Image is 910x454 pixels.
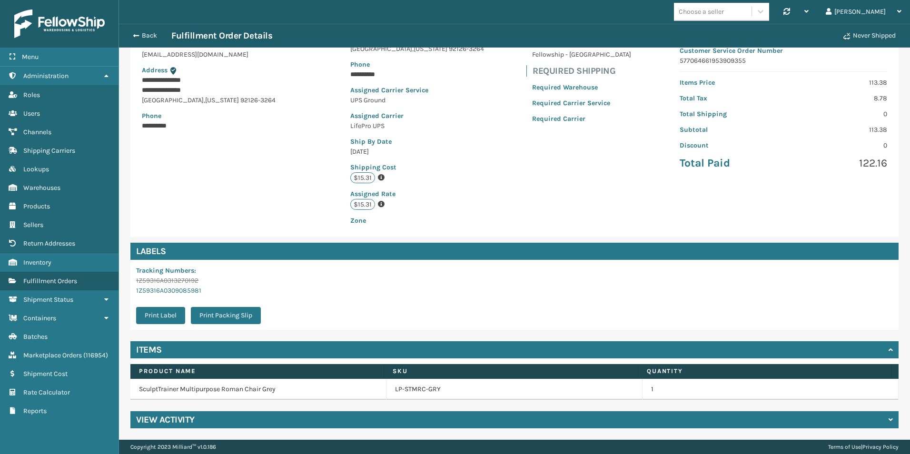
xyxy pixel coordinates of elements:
[23,109,40,118] span: Users
[350,111,484,121] p: Assigned Carrier
[350,147,484,157] p: [DATE]
[350,85,484,95] p: Assigned Carrier Service
[532,49,631,59] p: Fellowship - [GEOGRAPHIC_DATA]
[23,147,75,155] span: Shipping Carriers
[350,189,484,199] p: Assigned Rate
[136,276,267,286] p: 1Z59316A0313270192
[136,307,185,324] button: Print Label
[23,91,40,99] span: Roles
[532,98,631,108] p: Required Carrier Service
[130,379,386,400] td: SculptTrainer Multipurpose Roman Chair Grey
[350,216,484,226] p: Zone
[23,407,47,415] span: Reports
[532,82,631,92] p: Required Warehouse
[83,351,108,359] span: ( 116954 )
[142,111,302,121] p: Phone
[23,202,50,210] span: Products
[789,109,887,119] p: 0
[136,344,162,355] h4: Items
[23,258,51,266] span: Inventory
[128,31,171,40] button: Back
[412,45,414,53] span: ,
[23,388,70,396] span: Rate Calculator
[139,367,375,375] label: Product Name
[643,379,899,400] td: 1
[393,367,629,375] label: SKU
[350,121,484,131] p: LifePro UPS
[828,440,899,454] div: |
[350,95,484,105] p: UPS Ground
[862,444,899,450] a: Privacy Policy
[22,53,39,61] span: Menu
[23,184,60,192] span: Warehouses
[191,307,261,324] button: Print Packing Slip
[14,10,105,38] img: logo
[789,140,887,150] p: 0
[205,96,239,104] span: [US_STATE]
[533,65,637,77] h4: Required Shipping
[171,30,272,41] h3: Fulfillment Order Details
[449,45,484,53] span: 92126-3264
[23,370,68,378] span: Shipment Cost
[680,78,778,88] p: Items Price
[23,277,77,285] span: Fulfillment Orders
[789,125,887,135] p: 113.38
[142,66,168,74] span: Address
[23,221,43,229] span: Sellers
[680,156,778,170] p: Total Paid
[532,114,631,124] p: Required Carrier
[789,78,887,88] p: 113.38
[350,199,375,210] p: $15.31
[23,314,56,322] span: Containers
[680,93,778,103] p: Total Tax
[204,96,205,104] span: ,
[130,440,216,454] p: Copyright 2023 Milliard™ v 1.0.186
[680,140,778,150] p: Discount
[680,46,887,56] p: Customer Service Order Number
[828,444,861,450] a: Terms of Use
[136,266,196,275] span: Tracking Numbers :
[142,49,302,59] p: [EMAIL_ADDRESS][DOMAIN_NAME]
[838,26,901,45] button: Never Shipped
[350,59,484,69] p: Phone
[350,137,484,147] p: Ship By Date
[23,351,82,359] span: Marketplace Orders
[843,33,850,39] i: Never Shipped
[240,96,276,104] span: 92126-3264
[23,239,75,247] span: Return Addresses
[679,7,724,17] div: Choose a seller
[789,93,887,103] p: 8.78
[350,45,412,53] span: [GEOGRAPHIC_DATA]
[136,414,195,425] h4: View Activity
[647,367,883,375] label: Quantity
[142,96,204,104] span: [GEOGRAPHIC_DATA]
[23,128,51,136] span: Channels
[23,333,48,341] span: Batches
[136,286,201,295] a: 1Z59316A0309085981
[350,162,484,172] p: Shipping Cost
[23,296,73,304] span: Shipment Status
[130,243,899,260] h4: Labels
[23,72,69,80] span: Administration
[789,156,887,170] p: 122.16
[680,125,778,135] p: Subtotal
[350,172,375,183] p: $15.31
[680,109,778,119] p: Total Shipping
[395,385,441,394] a: LP-STMRC-GRY
[680,56,887,66] p: 577064661953909355
[414,45,447,53] span: [US_STATE]
[23,165,49,173] span: Lookups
